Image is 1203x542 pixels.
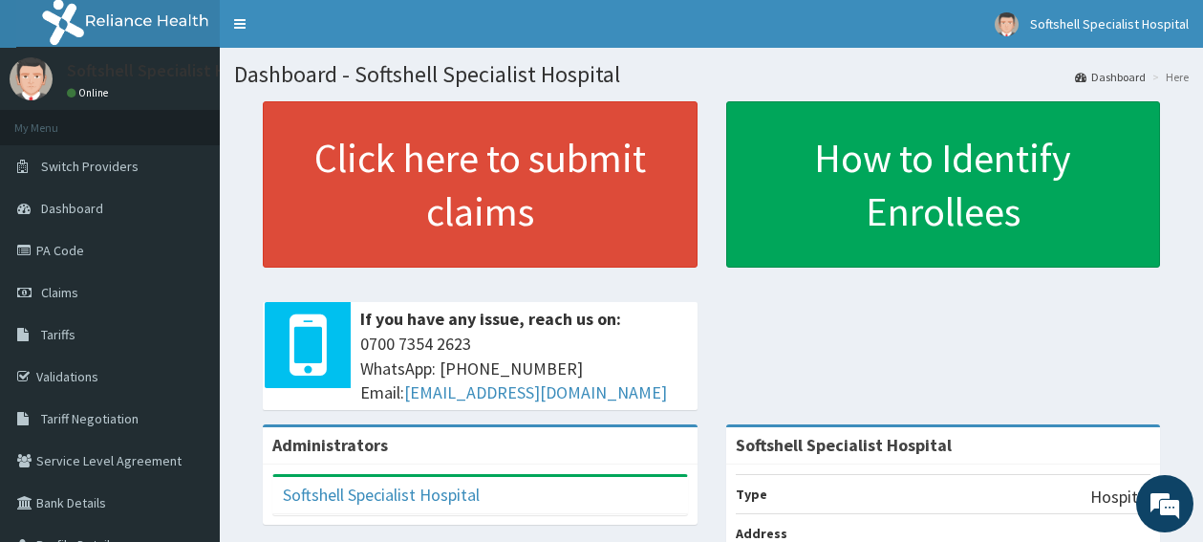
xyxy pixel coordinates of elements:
[41,158,139,175] span: Switch Providers
[41,284,78,301] span: Claims
[360,308,621,330] b: If you have any issue, reach us on:
[1090,485,1150,509] p: Hospital
[234,62,1189,87] h1: Dashboard - Softshell Specialist Hospital
[283,484,480,506] a: Softshell Specialist Hospital
[726,101,1161,268] a: How to Identify Enrollees
[1075,69,1146,85] a: Dashboard
[41,410,139,427] span: Tariff Negotiation
[263,101,698,268] a: Click here to submit claims
[736,486,767,503] b: Type
[1148,69,1189,85] li: Here
[995,12,1019,36] img: User Image
[360,332,688,405] span: 0700 7354 2623 WhatsApp: [PHONE_NUMBER] Email:
[404,381,667,403] a: [EMAIL_ADDRESS][DOMAIN_NAME]
[67,62,278,79] p: Softshell Specialist Hospital
[41,326,75,343] span: Tariffs
[1030,15,1189,33] span: Softshell Specialist Hospital
[272,434,388,456] b: Administrators
[736,434,952,456] strong: Softshell Specialist Hospital
[736,525,787,542] b: Address
[67,86,113,99] a: Online
[10,57,53,100] img: User Image
[41,200,103,217] span: Dashboard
